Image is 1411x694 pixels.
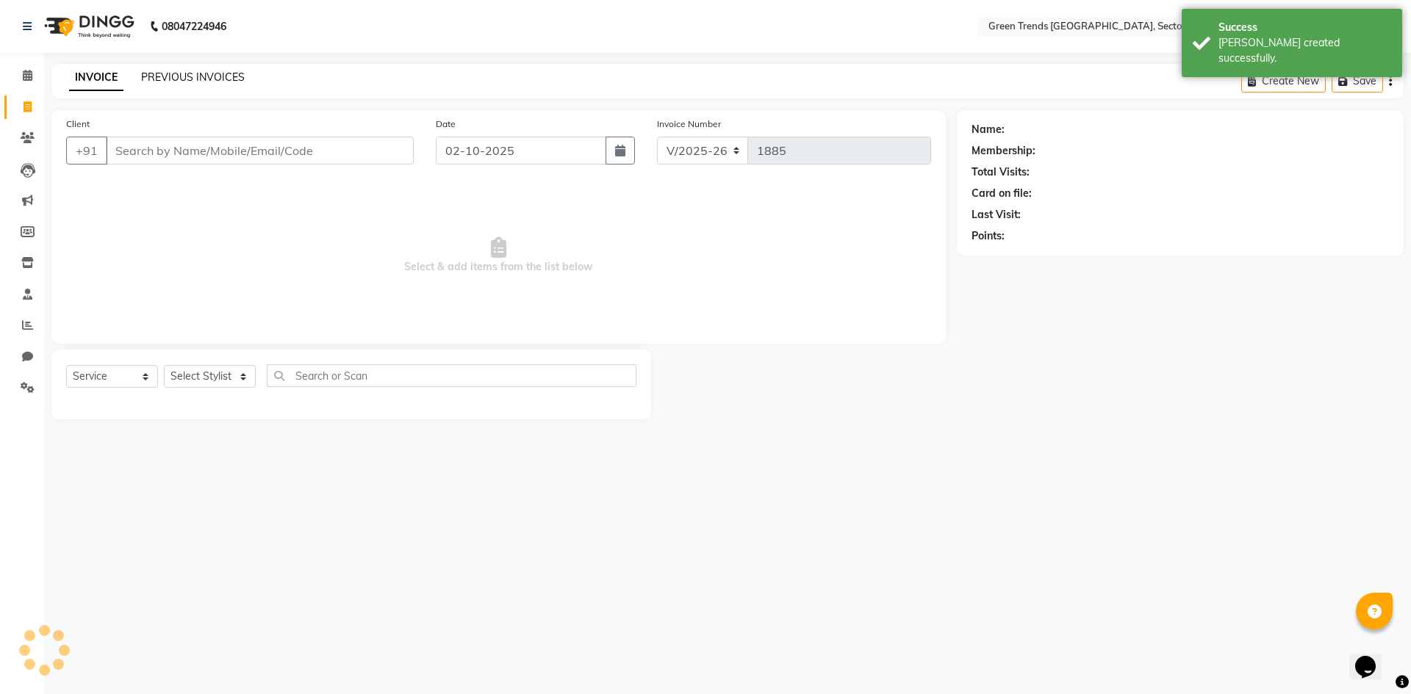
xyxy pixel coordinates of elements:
[972,165,1030,180] div: Total Visits:
[66,137,107,165] button: +91
[162,6,226,47] b: 08047224946
[972,143,1035,159] div: Membership:
[972,186,1032,201] div: Card on file:
[141,71,245,84] a: PREVIOUS INVOICES
[66,118,90,131] label: Client
[37,6,138,47] img: logo
[66,182,931,329] span: Select & add items from the list below
[1349,635,1396,679] iframe: chat widget
[972,228,1005,244] div: Points:
[972,207,1021,223] div: Last Visit:
[69,65,123,91] a: INVOICE
[972,122,1005,137] div: Name:
[267,364,636,387] input: Search or Scan
[1241,70,1326,93] button: Create New
[1218,35,1391,66] div: Bill created successfully.
[1332,70,1383,93] button: Save
[106,137,414,165] input: Search by Name/Mobile/Email/Code
[436,118,456,131] label: Date
[1218,20,1391,35] div: Success
[657,118,721,131] label: Invoice Number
